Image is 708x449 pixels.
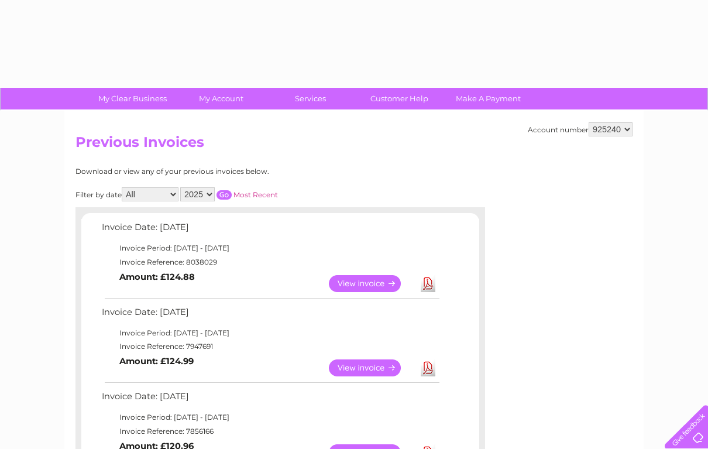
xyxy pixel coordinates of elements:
[75,167,383,176] div: Download or view any of your previous invoices below.
[99,410,441,424] td: Invoice Period: [DATE] - [DATE]
[99,424,441,438] td: Invoice Reference: 7856166
[99,340,441,354] td: Invoice Reference: 7947691
[99,389,441,410] td: Invoice Date: [DATE]
[99,220,441,241] td: Invoice Date: [DATE]
[99,255,441,269] td: Invoice Reference: 8038029
[84,88,181,109] a: My Clear Business
[262,88,359,109] a: Services
[75,134,633,156] h2: Previous Invoices
[528,122,633,136] div: Account number
[421,359,435,376] a: Download
[440,88,537,109] a: Make A Payment
[119,356,194,366] b: Amount: £124.99
[351,88,448,109] a: Customer Help
[99,241,441,255] td: Invoice Period: [DATE] - [DATE]
[173,88,270,109] a: My Account
[421,275,435,292] a: Download
[99,326,441,340] td: Invoice Period: [DATE] - [DATE]
[99,304,441,326] td: Invoice Date: [DATE]
[329,359,415,376] a: View
[119,272,195,282] b: Amount: £124.88
[329,275,415,292] a: View
[233,190,278,199] a: Most Recent
[75,187,383,201] div: Filter by date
